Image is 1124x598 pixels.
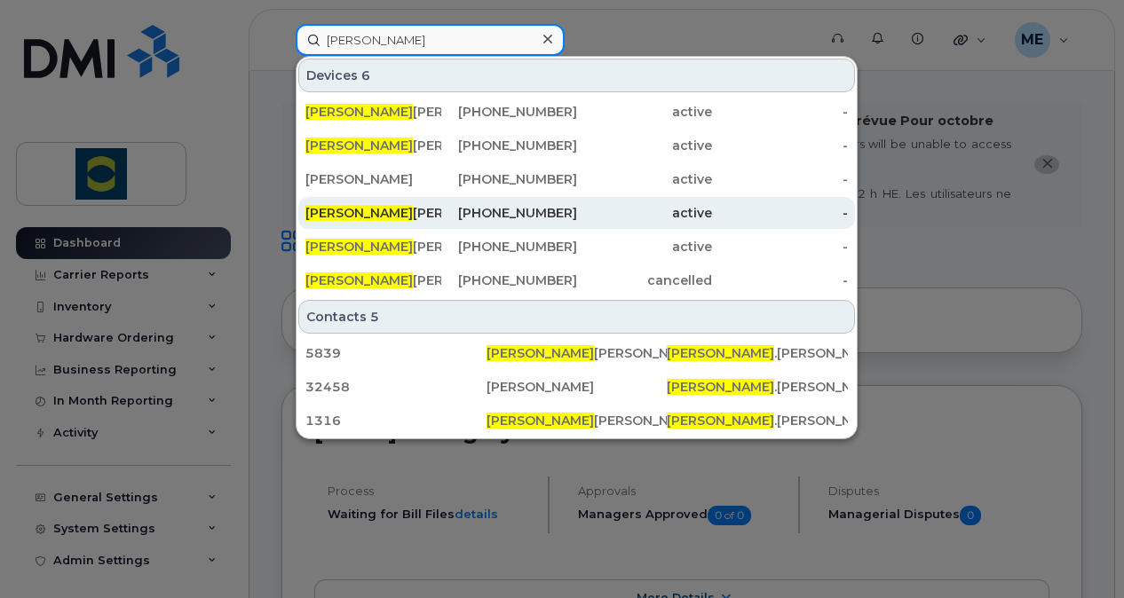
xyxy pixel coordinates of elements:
[712,238,848,256] div: -
[712,103,848,121] div: -
[298,197,855,229] a: [PERSON_NAME][PERSON_NAME][PHONE_NUMBER]active-
[298,130,855,161] a: [PERSON_NAME][PERSON_NAME][PHONE_NUMBER]active-
[305,103,441,121] div: [PERSON_NAME]
[305,271,441,289] div: [PERSON_NAME]
[305,137,441,154] div: [PERSON_NAME]
[712,271,848,289] div: -
[298,300,855,334] div: Contacts
[577,103,713,121] div: active
[305,205,413,221] span: [PERSON_NAME]
[577,137,713,154] div: active
[305,104,413,120] span: [PERSON_NAME]
[577,271,713,289] div: cancelled
[305,344,487,362] div: 5839
[298,59,855,92] div: Devices
[305,239,413,255] span: [PERSON_NAME]
[458,171,577,187] avayaelement: [PHONE_NUMBER]
[577,238,713,256] div: active
[667,345,774,361] span: [PERSON_NAME]
[487,413,594,429] span: [PERSON_NAME]
[305,272,413,288] span: [PERSON_NAME]
[667,379,774,395] span: [PERSON_NAME]
[305,378,487,396] div: 32458
[298,371,855,403] a: 32458[PERSON_NAME][PERSON_NAME].[PERSON_NAME][EMAIL_ADDRESS][DOMAIN_NAME]
[458,239,577,255] avayaelement: [PHONE_NUMBER]
[305,412,487,429] div: 1316
[487,344,668,362] div: [PERSON_NAME]
[577,204,713,222] div: active
[370,308,379,326] span: 5
[667,412,848,429] div: .[PERSON_NAME][EMAIL_ADDRESS][DOMAIN_NAME]
[487,378,668,396] div: [PERSON_NAME]
[298,163,855,195] a: [PERSON_NAME][PHONE_NUMBER]active-
[305,138,413,153] span: [PERSON_NAME]
[667,413,774,429] span: [PERSON_NAME]
[298,405,855,437] a: 1316[PERSON_NAME][PERSON_NAME][PERSON_NAME].[PERSON_NAME][EMAIL_ADDRESS][DOMAIN_NAME]
[458,104,577,120] avayaelement: [PHONE_NUMBER]
[487,345,594,361] span: [PERSON_NAME]
[305,204,441,222] div: [PERSON_NAME]
[667,378,848,396] div: .[PERSON_NAME][EMAIL_ADDRESS][DOMAIN_NAME]
[305,170,441,188] div: [PERSON_NAME]
[458,205,577,221] avayaelement: [PHONE_NUMBER]
[298,231,855,263] a: [PERSON_NAME][PERSON_NAME][PHONE_NUMBER]active-
[712,137,848,154] div: -
[667,344,848,362] div: .[PERSON_NAME][EMAIL_ADDRESS][DOMAIN_NAME]
[298,264,855,296] a: [PERSON_NAME][PERSON_NAME][PHONE_NUMBER]cancelled-
[577,170,713,188] div: active
[361,67,370,84] span: 6
[712,204,848,222] div: -
[305,238,441,256] div: [PERSON_NAME]
[298,96,855,128] a: [PERSON_NAME][PERSON_NAME][PHONE_NUMBER]active-
[487,412,668,429] div: [PERSON_NAME]
[458,138,577,153] avayaelement: [PHONE_NUMBER]
[458,272,577,288] avayaelement: [PHONE_NUMBER]
[298,337,855,369] a: 5839[PERSON_NAME][PERSON_NAME][PERSON_NAME].[PERSON_NAME][EMAIL_ADDRESS][DOMAIN_NAME]
[712,170,848,188] div: -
